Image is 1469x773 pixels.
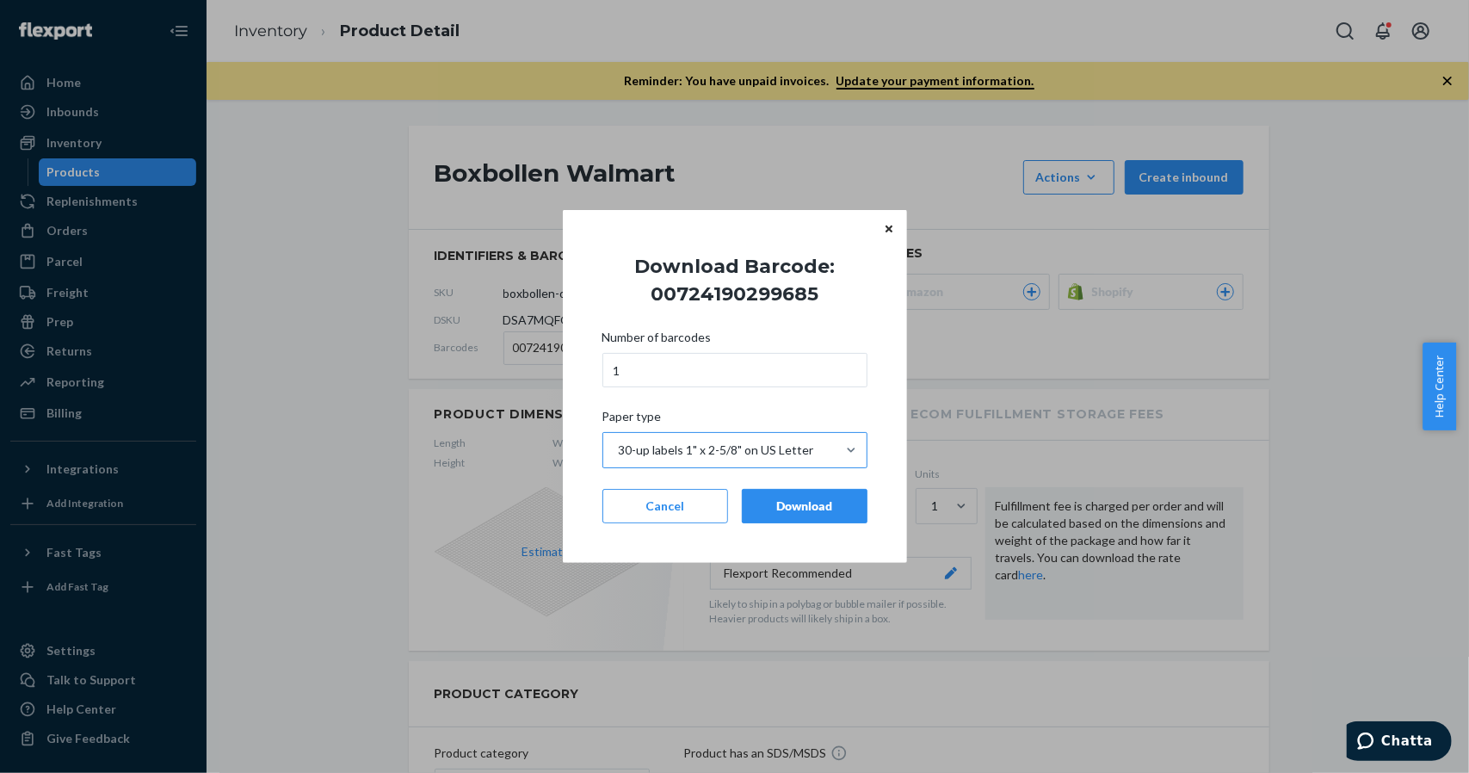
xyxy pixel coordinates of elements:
span: Number of barcodes [602,329,712,353]
button: Cancel [602,489,728,523]
button: Download [742,489,867,523]
div: 30-up labels 1" x 2-5/8" on US Letter [619,442,814,459]
input: Paper type30-up labels 1" x 2-5/8" on US Letter [617,442,619,459]
input: Number of barcodes [602,353,867,387]
div: Download [756,498,853,515]
span: Chatta [34,12,86,28]
h1: Download Barcode: 00724190299685 [589,253,881,308]
button: Close [880,219,898,238]
span: Paper type [602,408,662,432]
